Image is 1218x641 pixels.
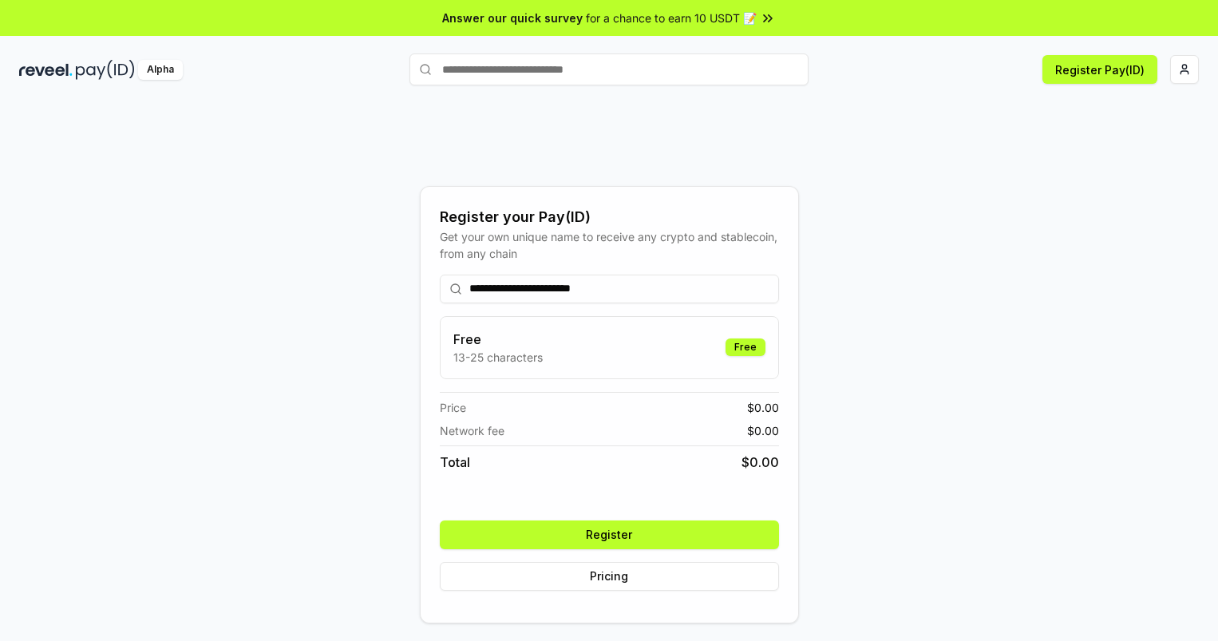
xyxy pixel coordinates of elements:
[726,338,765,356] div: Free
[453,349,543,366] p: 13-25 characters
[440,206,779,228] div: Register your Pay(ID)
[747,422,779,439] span: $ 0.00
[440,422,504,439] span: Network fee
[440,520,779,549] button: Register
[442,10,583,26] span: Answer our quick survey
[747,399,779,416] span: $ 0.00
[440,228,779,262] div: Get your own unique name to receive any crypto and stablecoin, from any chain
[453,330,543,349] h3: Free
[76,60,135,80] img: pay_id
[440,453,470,472] span: Total
[1042,55,1157,84] button: Register Pay(ID)
[19,60,73,80] img: reveel_dark
[440,562,779,591] button: Pricing
[586,10,757,26] span: for a chance to earn 10 USDT 📝
[138,60,183,80] div: Alpha
[440,399,466,416] span: Price
[741,453,779,472] span: $ 0.00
